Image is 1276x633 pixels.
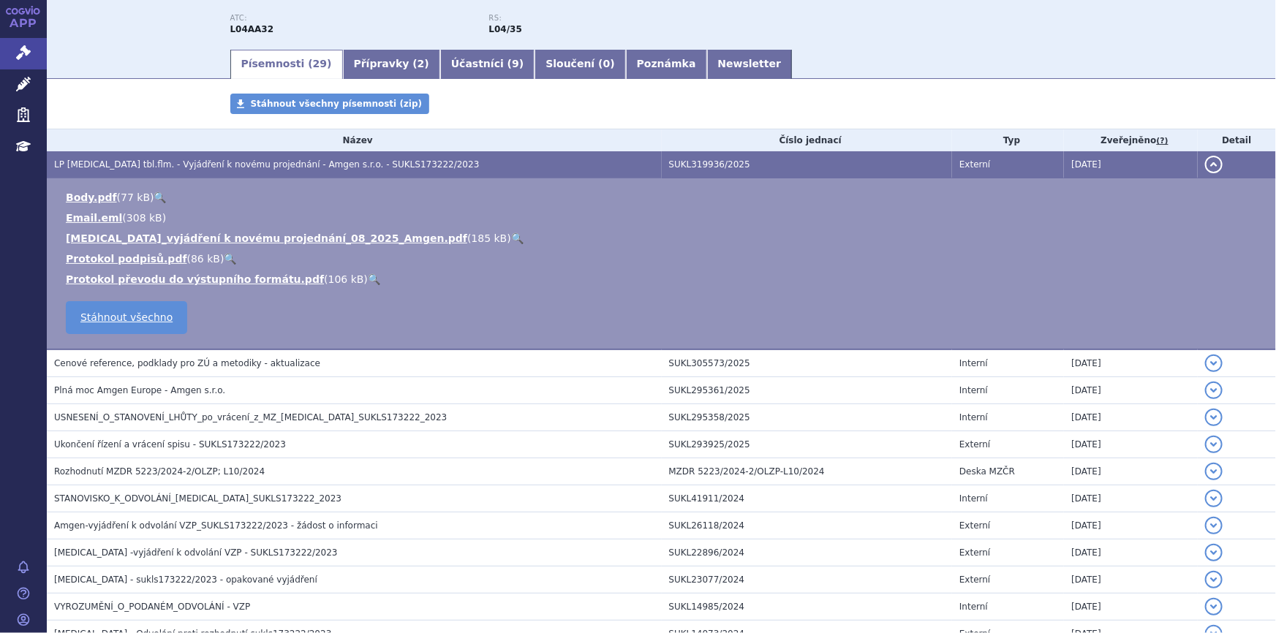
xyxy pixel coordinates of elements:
[1157,136,1169,146] abbr: (?)
[66,273,324,285] a: Protokol převodu do výstupního formátu.pdf
[959,439,990,450] span: Externí
[662,566,953,594] td: SUKL23077/2024
[1205,463,1223,480] button: detail
[343,50,440,79] a: Přípravky (2)
[54,358,320,368] span: Cenové reference, podklady pro ZÚ a metodiky - aktualizace
[66,211,1261,225] li: ( )
[1205,544,1223,561] button: detail
[66,253,187,265] a: Protokol podpisů.pdf
[1205,517,1223,534] button: detail
[1064,458,1197,485] td: [DATE]
[959,159,990,170] span: Externí
[66,301,187,334] a: Stáhnout všechno
[959,575,990,585] span: Externí
[662,512,953,539] td: SUKL26118/2024
[959,385,988,395] span: Interní
[230,50,343,79] a: Písemnosti (29)
[66,192,117,203] a: Body.pdf
[512,58,519,69] span: 9
[662,539,953,566] td: SUKL22896/2024
[418,58,425,69] span: 2
[54,439,286,450] span: Ukončení řízení a vrácení spisu - SUKLS173222/2023
[1064,485,1197,512] td: [DATE]
[626,50,707,79] a: Poznámka
[1064,129,1197,151] th: Zveřejněno
[959,602,988,612] span: Interní
[66,232,467,244] a: [MEDICAL_DATA]_vyjádření k novému projednání_08_2025_Amgen.pdf
[1205,436,1223,453] button: detail
[662,485,953,512] td: SUKL41911/2024
[662,594,953,621] td: SUKL14985/2024
[1205,571,1223,588] button: detail
[489,14,733,23] p: RS:
[952,129,1064,151] th: Typ
[328,273,364,285] span: 106 kB
[54,385,225,395] span: Plná moc Amgen Europe - Amgen s.r.o.
[251,99,423,109] span: Stáhnout všechny písemnosti (zip)
[1205,355,1223,372] button: detail
[440,50,535,79] a: Účastníci (9)
[1064,431,1197,458] td: [DATE]
[1205,598,1223,615] button: detail
[1064,404,1197,431] td: [DATE]
[1064,594,1197,621] td: [DATE]
[662,129,953,151] th: Číslo jednací
[1064,349,1197,377] td: [DATE]
[224,253,236,265] a: 🔍
[662,151,953,178] td: SUKL319936/2025
[54,159,479,170] span: LP OTEZLA tbl.flm. - Vyjádření k novému projednání - Amgen s.r.o. - SUKLS173222/2023
[121,192,150,203] span: 77 kB
[662,458,953,485] td: MZDR 5223/2024-2/OLZP-L10/2024
[489,24,522,34] strong: apremilast
[1205,490,1223,507] button: detail
[662,349,953,377] td: SUKL305573/2025
[662,404,953,431] td: SUKL295358/2025
[1205,156,1223,173] button: detail
[54,602,250,612] span: VYROZUMĚNÍ_O_PODANÉM_ODVOLÁNÍ - VZP
[707,50,793,79] a: Newsletter
[662,431,953,458] td: SUKL293925/2025
[230,24,274,34] strong: APREMILAST
[535,50,625,79] a: Sloučení (0)
[603,58,611,69] span: 0
[66,272,1261,287] li: ( )
[1064,566,1197,594] td: [DATE]
[66,190,1261,205] li: ( )
[1064,151,1197,178] td: [DATE]
[959,412,988,422] span: Interní
[1205,409,1223,426] button: detail
[959,493,988,504] span: Interní
[154,192,167,203] a: 🔍
[127,212,162,224] span: 308 kB
[230,14,475,23] p: ATC:
[54,575,317,585] span: Otezla - sukls173222/2023 - opakované vyjádření
[472,232,507,244] span: 185 kB
[511,232,524,244] a: 🔍
[313,58,327,69] span: 29
[230,94,430,114] a: Stáhnout všechny písemnosti (zip)
[959,466,1015,477] span: Deska MZČR
[54,466,265,477] span: Rozhodnutí MZDR 5223/2024-2/OLZP; L10/2024
[54,412,447,422] span: USNESENÍ_O_STANOVENÍ_LHŮTY_po_vrácení_z_MZ_OTEZLA_SUKLS173222_2023
[1064,539,1197,566] td: [DATE]
[54,520,378,531] span: Amgen-vyjádření k odvolání VZP_SUKLS173222/2023 - žádost o informaci
[959,520,990,531] span: Externí
[1205,382,1223,399] button: detail
[1064,377,1197,404] td: [DATE]
[54,547,338,558] span: OTEZLA -vyjádření k odvolání VZP - SUKLS173222/2023
[368,273,380,285] a: 🔍
[1198,129,1276,151] th: Detail
[47,129,662,151] th: Název
[959,358,988,368] span: Interní
[959,547,990,558] span: Externí
[662,377,953,404] td: SUKL295361/2025
[54,493,341,504] span: STANOVISKO_K_ODVOLÁNÍ_OTEZLA_SUKLS173222_2023
[1064,512,1197,539] td: [DATE]
[66,251,1261,266] li: ( )
[191,253,220,265] span: 86 kB
[66,212,122,224] a: Email.eml
[66,231,1261,246] li: ( )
